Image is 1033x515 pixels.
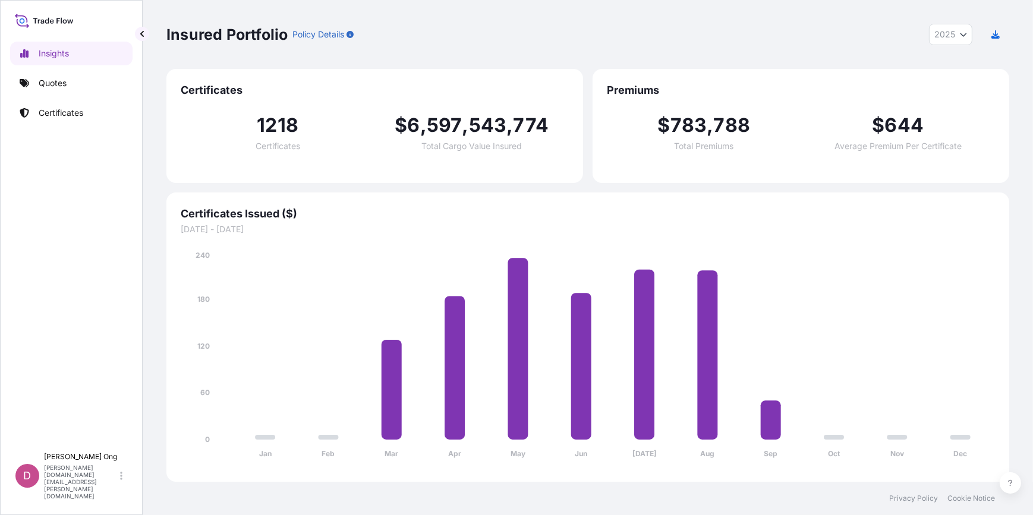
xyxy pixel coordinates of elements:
[256,142,300,150] span: Certificates
[24,470,32,482] span: D
[39,77,67,89] p: Quotes
[44,464,118,500] p: [PERSON_NAME][DOMAIN_NAME][EMAIL_ADDRESS][PERSON_NAME][DOMAIN_NAME]
[196,251,210,260] tspan: 240
[701,450,715,459] tspan: Aug
[205,435,210,444] tspan: 0
[506,116,513,135] span: ,
[890,450,905,459] tspan: Nov
[197,295,210,304] tspan: 180
[39,48,69,59] p: Insights
[670,116,707,135] span: 783
[953,450,967,459] tspan: Dec
[607,83,995,97] span: Premiums
[181,83,569,97] span: Certificates
[632,450,657,459] tspan: [DATE]
[929,24,972,45] button: Year Selector
[10,71,133,95] a: Quotes
[408,116,420,135] span: 6
[259,450,272,459] tspan: Jan
[44,452,118,462] p: [PERSON_NAME] Ong
[395,116,407,135] span: $
[713,116,750,135] span: 788
[10,101,133,125] a: Certificates
[511,450,526,459] tspan: May
[181,207,995,221] span: Certificates Issued ($)
[462,116,469,135] span: ,
[197,342,210,350] tspan: 120
[828,450,840,459] tspan: Oct
[885,116,924,135] span: 644
[292,29,344,40] p: Policy Details
[947,494,995,503] a: Cookie Notice
[421,142,522,150] span: Total Cargo Value Insured
[707,116,713,135] span: ,
[469,116,507,135] span: 543
[10,42,133,65] a: Insights
[200,388,210,397] tspan: 60
[166,25,288,44] p: Insured Portfolio
[674,142,733,150] span: Total Premiums
[575,450,587,459] tspan: Jun
[872,116,884,135] span: $
[420,116,427,135] span: ,
[764,450,777,459] tspan: Sep
[657,116,670,135] span: $
[322,450,335,459] tspan: Feb
[427,116,462,135] span: 597
[385,450,398,459] tspan: Mar
[934,29,955,40] span: 2025
[889,494,938,503] a: Privacy Policy
[514,116,549,135] span: 774
[181,223,995,235] span: [DATE] - [DATE]
[39,107,83,119] p: Certificates
[834,142,962,150] span: Average Premium Per Certificate
[257,116,298,135] span: 1218
[448,450,461,459] tspan: Apr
